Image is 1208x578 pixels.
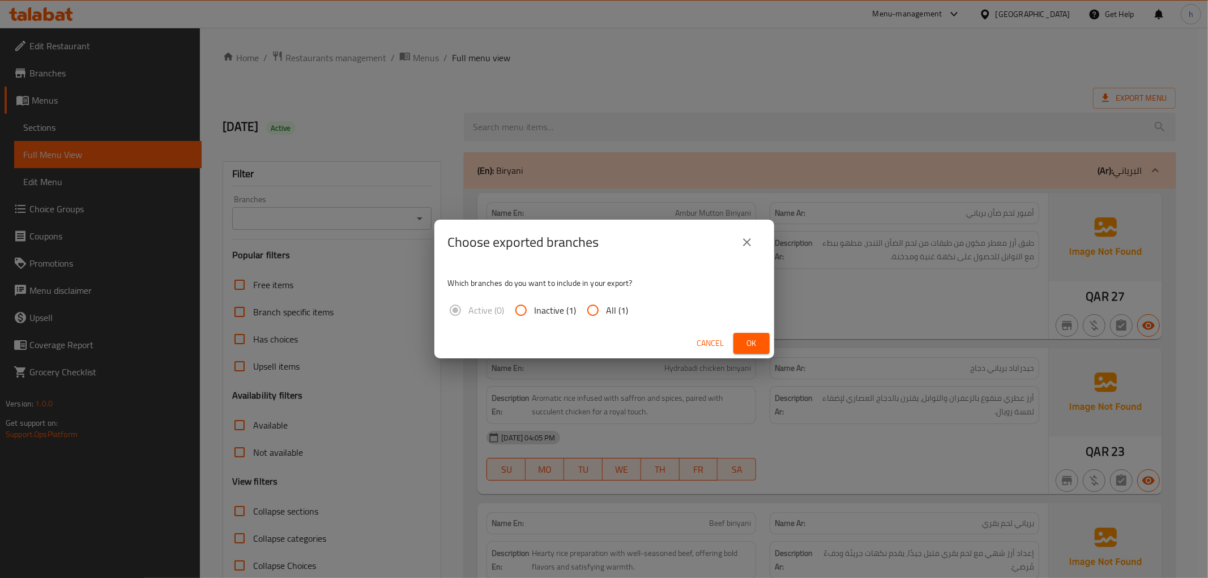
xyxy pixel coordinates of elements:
button: Ok [733,333,770,354]
button: Cancel [693,333,729,354]
span: Inactive (1) [535,303,577,317]
h2: Choose exported branches [448,233,599,251]
span: Ok [742,336,761,350]
span: All (1) [607,303,629,317]
span: Active (0) [469,303,505,317]
span: Cancel [697,336,724,350]
p: Which branches do you want to include in your export? [448,277,761,289]
button: close [733,229,761,256]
